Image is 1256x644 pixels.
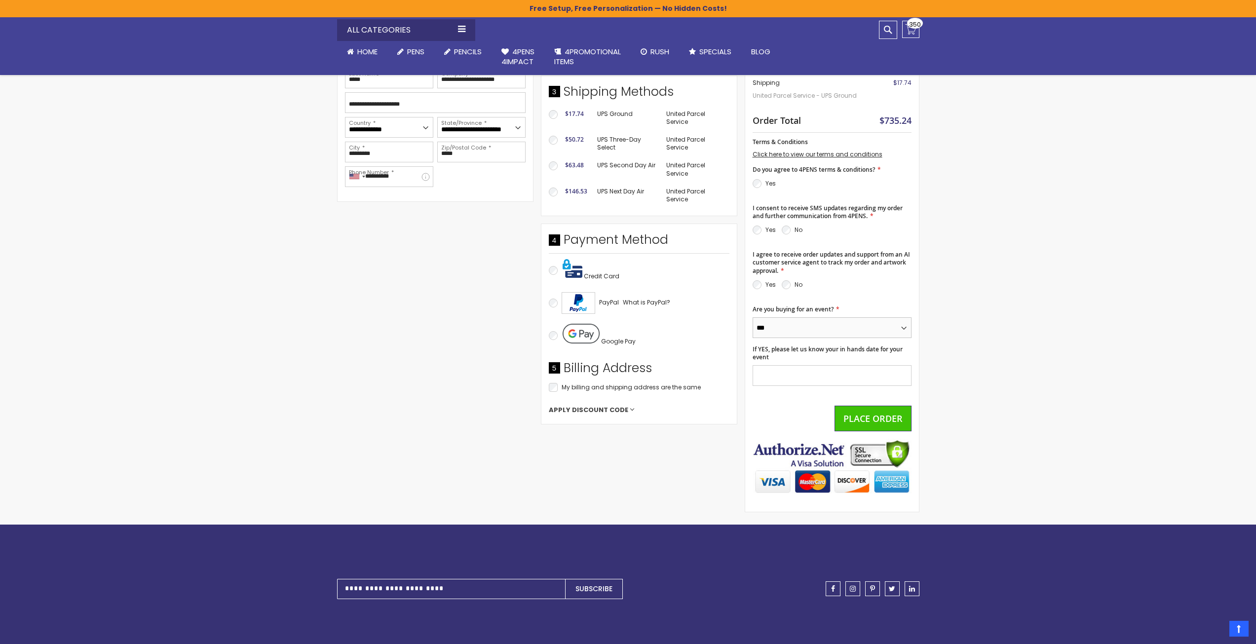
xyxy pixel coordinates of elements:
span: $63.48 [565,161,584,169]
span: What is PayPal? [623,298,670,306]
span: I agree to receive order updates and support from an AI customer service agent to track my order ... [753,250,910,274]
span: Blog [751,46,770,57]
span: instagram [850,585,856,592]
img: Pay with Google Pay [563,324,600,343]
span: Credit Card [584,272,619,280]
span: United Parcel Service - UPS Ground [753,87,863,105]
span: Pens [407,46,424,57]
span: Home [357,46,378,57]
a: Pencils [434,41,492,63]
span: Google Pay [601,337,636,345]
span: $17.74 [565,110,584,118]
td: United Parcel Service [661,131,729,156]
td: United Parcel Service [661,156,729,182]
button: Place Order [835,406,912,431]
td: United Parcel Service [661,105,729,131]
strong: Order Total [753,113,801,126]
span: Pencils [454,46,482,57]
span: $50.72 [565,135,584,144]
span: PayPal [599,298,619,306]
a: instagram [845,581,860,596]
span: Subscribe [575,584,612,594]
div: Shipping Methods [549,83,729,105]
label: No [795,226,802,234]
span: pinterest [870,585,875,592]
td: UPS Second Day Air [592,156,662,182]
label: Yes [765,226,776,234]
a: pinterest [865,581,880,596]
span: 350 [909,20,921,29]
div: Billing Address [549,360,729,381]
td: UPS Three-Day Select [592,131,662,156]
span: My billing and shipping address are the same [562,383,701,391]
a: linkedin [905,581,919,596]
a: Click here to view our terms and conditions [753,150,882,158]
span: twitter [889,585,895,592]
span: Do you agree to 4PENS terms & conditions? [753,165,875,174]
span: Are you buying for an event? [753,305,834,313]
td: UPS Ground [592,105,662,131]
label: Yes [765,280,776,289]
span: 4PROMOTIONAL ITEMS [554,46,621,67]
div: United States: +1 [345,167,368,187]
span: Specials [699,46,731,57]
iframe: Google Customer Reviews [1175,617,1256,644]
span: Rush [650,46,669,57]
a: 350 [902,21,919,38]
label: No [795,280,802,289]
a: What is PayPal? [623,297,670,308]
div: All Categories [337,19,475,41]
label: Yes [765,179,776,188]
a: Pens [387,41,434,63]
a: 4PROMOTIONALITEMS [544,41,631,73]
span: Apply Discount Code [549,406,628,415]
a: facebook [826,581,840,596]
span: I consent to receive SMS updates regarding my order and further communication from 4PENS. [753,204,903,220]
a: Blog [741,41,780,63]
a: Specials [679,41,741,63]
a: Rush [631,41,679,63]
img: Acceptance Mark [562,292,595,314]
span: Shipping [753,78,780,87]
span: $735.24 [879,114,912,126]
span: Terms & Conditions [753,138,808,146]
td: UPS Next Day Air [592,183,662,208]
span: If YES, please let us know your in hands date for your event [753,345,903,361]
span: 4Pens 4impact [501,46,534,67]
img: Pay with credit card [563,259,582,278]
span: $146.53 [565,187,587,195]
button: Subscribe [565,579,623,599]
span: Place Order [843,413,903,424]
div: Payment Method [549,231,729,253]
a: Home [337,41,387,63]
span: linkedin [909,585,915,592]
a: twitter [885,581,900,596]
span: $17.74 [893,78,912,87]
span: facebook [831,585,835,592]
td: United Parcel Service [661,183,729,208]
a: 4Pens4impact [492,41,544,73]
